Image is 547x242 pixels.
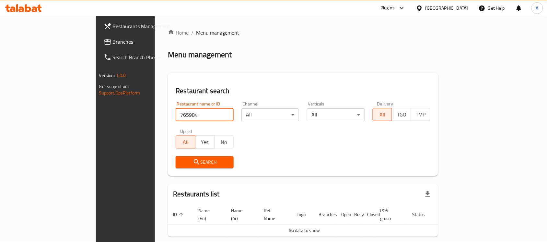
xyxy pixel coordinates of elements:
th: Busy [349,205,362,225]
table: enhanced table [168,205,463,237]
div: All [307,108,365,121]
div: [GEOGRAPHIC_DATA] [425,5,468,12]
span: TMP [414,110,428,119]
button: TGO [392,108,411,121]
a: Branches [99,34,187,49]
a: Search Branch Phone [99,49,187,65]
span: Version: [99,71,115,80]
div: Export file [420,186,436,202]
label: Upsell [180,129,192,134]
button: TMP [411,108,430,121]
label: Delivery [377,102,393,106]
button: Yes [195,136,215,148]
a: Support.OpsPlatform [99,89,140,97]
span: Get support on: [99,82,129,91]
div: All [241,108,299,121]
span: TGO [395,110,409,119]
span: Ref. Name [264,207,284,222]
span: A [536,5,539,12]
h2: Restaurant search [176,86,430,96]
button: No [214,136,234,148]
span: POS group [380,207,399,222]
th: Open [336,205,349,225]
th: Closed [362,205,375,225]
span: All [376,110,390,119]
span: Restaurants Management [113,22,182,30]
div: Plugins [380,4,395,12]
th: Logo [291,205,313,225]
span: No [217,137,231,147]
span: Menu management [196,29,239,37]
span: No data to show [289,226,320,235]
span: All [179,137,192,147]
span: Search Branch Phone [113,53,182,61]
th: Branches [313,205,336,225]
button: All [176,136,195,148]
span: Status [412,211,433,218]
input: Search for restaurant name or ID.. [176,108,234,121]
nav: breadcrumb [168,29,438,37]
a: Restaurants Management [99,18,187,34]
button: Search [176,156,234,168]
span: ID [173,211,185,218]
button: All [373,108,392,121]
span: Name (En) [198,207,218,222]
h2: Menu management [168,49,232,60]
li: / [191,29,193,37]
span: 1.0.0 [116,71,126,80]
h2: Restaurants list [173,189,219,199]
span: Branches [113,38,182,46]
span: Name (Ar) [231,207,251,222]
span: Search [181,158,228,166]
span: Yes [198,137,212,147]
